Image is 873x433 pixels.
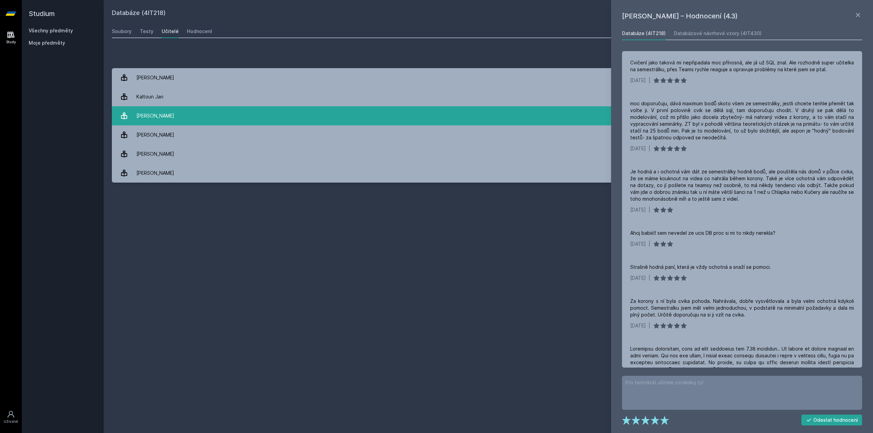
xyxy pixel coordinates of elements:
[187,28,212,35] div: Hodnocení
[162,28,179,35] div: Učitelé
[630,168,854,202] div: Je hodná a i ochotná vám dát ze semestrálky hodně bodů, ale pouštěla nás domů v půlce cvika, že s...
[112,8,788,19] h2: Databáze (4IT218)
[1,407,20,428] a: Uživatel
[136,128,174,142] div: [PERSON_NAME]
[4,419,18,424] div: Uživatel
[112,164,865,183] a: [PERSON_NAME] 4 hodnocení 5.0
[140,28,153,35] div: Testy
[649,145,650,152] div: |
[136,109,174,123] div: [PERSON_NAME]
[136,147,174,161] div: [PERSON_NAME]
[112,87,865,106] a: Kaltoun Jan 1 hodnocení 4.0
[112,106,865,125] a: [PERSON_NAME] 9 hodnocení 2.7
[187,25,212,38] a: Hodnocení
[112,25,132,38] a: Soubory
[136,71,174,84] div: [PERSON_NAME]
[29,40,65,46] span: Moje předměty
[112,68,865,87] a: [PERSON_NAME] 35 hodnocení 4.5
[29,28,73,33] a: Všechny předměty
[162,25,179,38] a: Učitelé
[136,166,174,180] div: [PERSON_NAME]
[630,77,646,84] div: [DATE]
[6,40,16,45] div: Study
[630,145,646,152] div: [DATE]
[112,125,865,144] a: [PERSON_NAME] 29 hodnocení 4.3
[140,25,153,38] a: Testy
[136,90,163,104] div: Kaltoun Jan
[112,144,865,164] a: [PERSON_NAME] 2 hodnocení 4.0
[630,59,854,73] div: Cvičení jako taková mi nepřipadala moc přínosná, ale já už SQL znal. Ale rozhodně super učitelka ...
[649,77,650,84] div: |
[112,28,132,35] div: Soubory
[630,100,854,141] div: moc doporučuju, dává maximum bodů skoto všem ze semestrálky, jestli chcete tenhle přemět tak volt...
[1,27,20,48] a: Study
